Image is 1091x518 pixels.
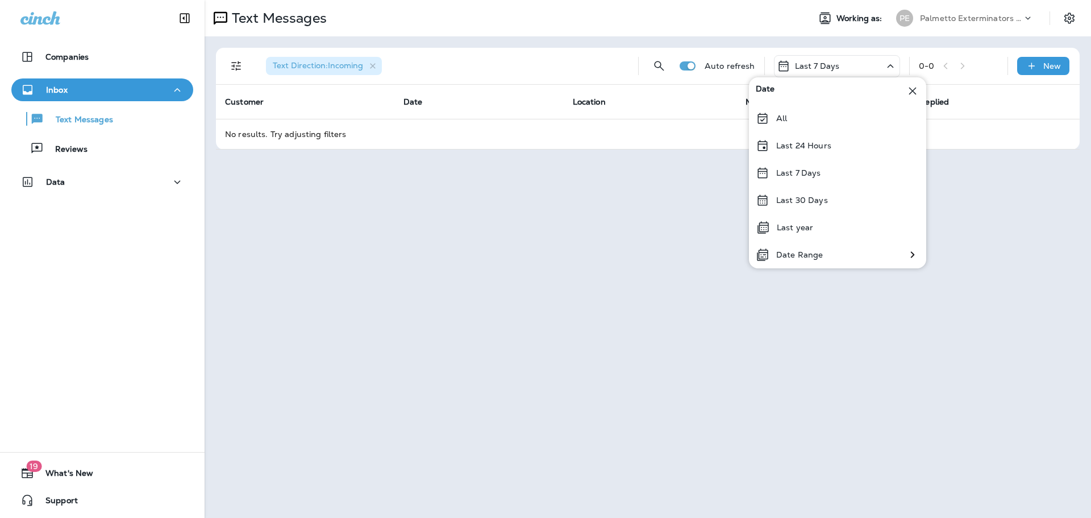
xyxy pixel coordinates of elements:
p: Last 24 Hours [776,141,831,150]
button: Data [11,171,193,193]
span: Text Direction : Incoming [273,60,363,71]
div: 0 - 0 [919,61,934,71]
button: Text Messages [11,107,193,131]
span: Location [573,97,606,107]
span: Date [403,97,423,107]
p: Palmetto Exterminators LLC [920,14,1022,23]
p: Auto refresh [705,61,755,71]
p: Last 7 Days [795,61,840,71]
p: Text Messages [227,10,327,27]
button: 19What's New [11,462,193,484]
p: Companies [45,52,89,61]
span: 19 [26,461,41,472]
p: All [776,114,787,123]
button: Inbox [11,78,193,101]
span: Replied [919,97,949,107]
button: Collapse Sidebar [169,7,201,30]
td: No results. Try adjusting filters [216,119,1080,149]
div: PE [896,10,913,27]
span: Message [746,97,780,107]
button: Settings [1059,8,1080,28]
p: Text Messages [44,115,113,126]
p: Inbox [46,85,68,94]
span: Customer [225,97,264,107]
button: Reviews [11,136,193,160]
p: Last 7 Days [776,168,821,177]
button: Companies [11,45,193,68]
span: Support [34,496,78,509]
button: Search Messages [648,55,671,77]
button: Filters [225,55,248,77]
p: Data [46,177,65,187]
span: Working as: [836,14,885,23]
div: Text Direction:Incoming [266,57,382,75]
p: Last 30 Days [776,196,828,205]
p: Last year [777,223,813,232]
button: Support [11,489,193,512]
span: Date [756,84,775,98]
span: What's New [34,469,93,482]
p: Date Range [776,250,823,259]
p: New [1043,61,1061,71]
p: Reviews [44,144,88,155]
